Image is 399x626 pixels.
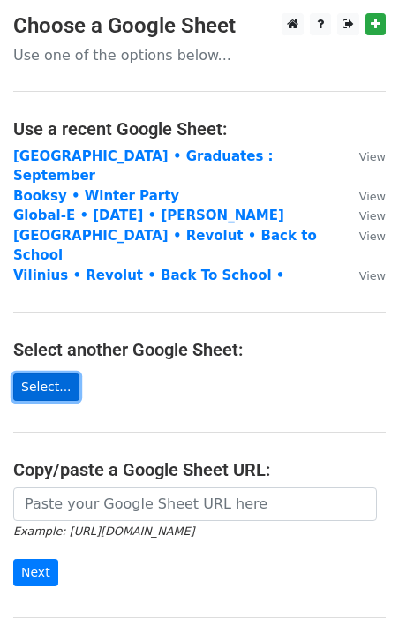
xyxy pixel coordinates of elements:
[13,373,79,401] a: Select...
[13,148,274,185] a: [GEOGRAPHIC_DATA] • Graduates : September
[13,487,377,521] input: Paste your Google Sheet URL here
[359,209,386,222] small: View
[342,268,386,283] a: View
[13,339,386,360] h4: Select another Google Sheet:
[13,188,179,204] a: Booksy • Winter Party
[13,228,317,264] a: [GEOGRAPHIC_DATA] • Revolut • Back to School
[342,207,386,223] a: View
[13,207,284,223] a: Global-E • [DATE] • [PERSON_NAME]
[342,188,386,204] a: View
[342,148,386,164] a: View
[342,228,386,244] a: View
[13,13,386,39] h3: Choose a Google Sheet
[13,524,194,538] small: Example: [URL][DOMAIN_NAME]
[13,118,386,140] h4: Use a recent Google Sheet:
[359,269,386,283] small: View
[13,459,386,480] h4: Copy/paste a Google Sheet URL:
[359,190,386,203] small: View
[359,230,386,243] small: View
[13,559,58,586] input: Next
[13,46,386,64] p: Use one of the options below...
[13,268,284,283] a: Vilinius • Revolut • Back To School •
[359,150,386,163] small: View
